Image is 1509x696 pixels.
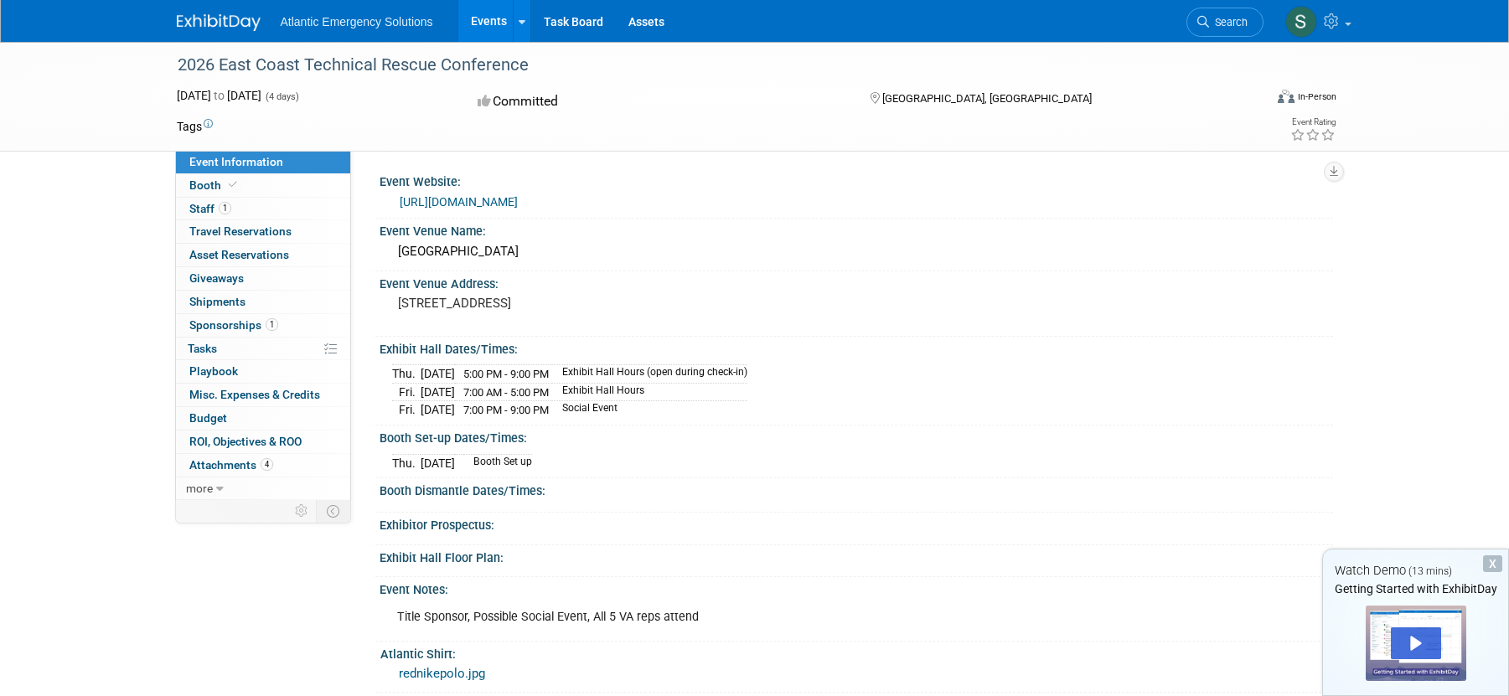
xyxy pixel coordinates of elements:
[380,642,1326,662] div: Atlantic Shirt:
[177,14,261,31] img: ExhibitDay
[399,666,485,681] a: rednikepolo.jpg
[400,195,518,209] a: [URL][DOMAIN_NAME]
[463,454,532,472] td: Booth Set up
[463,368,549,380] span: 5:00 PM - 9:00 PM
[287,500,317,522] td: Personalize Event Tab Strip
[176,291,350,313] a: Shipments
[552,383,747,401] td: Exhibit Hall Hours
[1290,118,1336,126] div: Event Rating
[421,365,455,384] td: [DATE]
[189,318,278,332] span: Sponsorships
[188,342,217,355] span: Tasks
[421,454,455,472] td: [DATE]
[219,202,231,214] span: 1
[176,198,350,220] a: Staff1
[398,296,758,311] pre: [STREET_ADDRESS]
[264,91,299,102] span: (4 days)
[189,388,320,401] span: Misc. Expenses & Credits
[189,202,231,215] span: Staff
[281,15,433,28] span: Atlantic Emergency Solutions
[380,169,1333,190] div: Event Website:
[380,577,1333,598] div: Event Notes:
[882,92,1092,105] span: [GEOGRAPHIC_DATA], [GEOGRAPHIC_DATA]
[473,87,843,116] div: Committed
[176,407,350,430] a: Budget
[189,155,283,168] span: Event Information
[421,383,455,401] td: [DATE]
[176,174,350,197] a: Booth
[380,219,1333,240] div: Event Venue Name:
[380,425,1333,446] div: Booth Set-up Dates/Times:
[176,267,350,290] a: Giveaways
[552,365,747,384] td: Exhibit Hall Hours (open during check-in)
[177,89,261,102] span: [DATE] [DATE]
[261,458,273,471] span: 4
[211,89,227,102] span: to
[176,244,350,266] a: Asset Reservations
[189,295,245,308] span: Shipments
[392,383,421,401] td: Fri.
[385,601,1147,634] div: Title Sponsor, Possible Social Event, All 5 VA reps attend
[392,454,421,472] td: Thu.
[186,482,213,495] span: more
[229,180,237,189] i: Booth reservation complete
[176,454,350,477] a: Attachments4
[552,401,747,419] td: Social Event
[1297,90,1336,103] div: In-Person
[380,337,1333,358] div: Exhibit Hall Dates/Times:
[463,386,549,399] span: 7:00 AM - 5:00 PM
[1483,555,1502,572] div: Dismiss
[380,513,1333,534] div: Exhibitor Prospectus:
[1165,87,1337,112] div: Event Format
[463,404,549,416] span: 7:00 PM - 9:00 PM
[380,271,1333,292] div: Event Venue Address:
[1323,580,1508,597] div: Getting Started with ExhibitDay
[172,50,1238,80] div: 2026 East Coast Technical Rescue Conference
[189,224,292,238] span: Travel Reservations
[189,364,238,378] span: Playbook
[176,338,350,360] a: Tasks
[1186,8,1264,37] a: Search
[1285,6,1317,38] img: Stephanie Hood
[1391,627,1441,659] div: Play
[176,151,350,173] a: Event Information
[189,458,273,472] span: Attachments
[1408,565,1452,577] span: (13 mins)
[189,411,227,425] span: Budget
[1278,90,1295,103] img: Format-Inperson.png
[176,360,350,383] a: Playbook
[421,401,455,419] td: [DATE]
[392,401,421,419] td: Fri.
[189,435,302,448] span: ROI, Objectives & ROO
[1323,562,1508,580] div: Watch Demo
[176,220,350,243] a: Travel Reservations
[380,545,1333,566] div: Exhibit Hall Floor Plan:
[392,239,1320,265] div: [GEOGRAPHIC_DATA]
[189,271,244,285] span: Giveaways
[1209,16,1248,28] span: Search
[177,118,213,135] td: Tags
[392,365,421,384] td: Thu.
[176,477,350,500] a: more
[176,384,350,406] a: Misc. Expenses & Credits
[189,178,240,192] span: Booth
[176,430,350,453] a: ROI, Objectives & ROO
[380,478,1333,499] div: Booth Dismantle Dates/Times:
[176,314,350,337] a: Sponsorships1
[189,248,289,261] span: Asset Reservations
[266,318,278,331] span: 1
[316,500,350,522] td: Toggle Event Tabs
